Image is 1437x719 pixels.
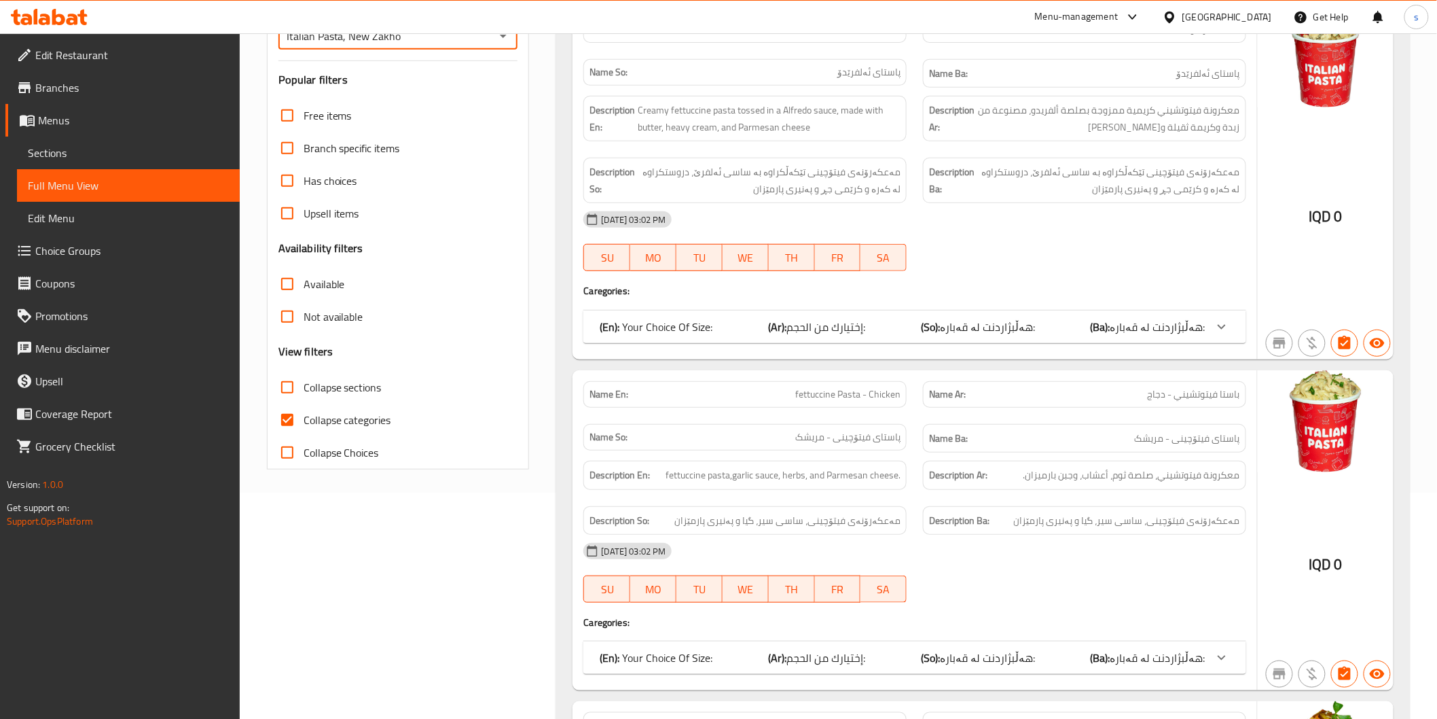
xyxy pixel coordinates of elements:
h3: View filters [278,344,333,359]
span: Collapse Choices [304,444,379,461]
b: (So): [921,317,940,337]
strong: Description Ar: [929,467,987,484]
span: هەڵبژاردنت لە قەبارە: [1110,317,1205,337]
span: Edit Restaurant [35,47,229,63]
a: Coverage Report [5,398,240,430]
strong: Name En: [589,387,628,402]
span: Free items [304,107,352,124]
span: IQD [1309,551,1331,578]
a: Upsell [5,365,240,398]
strong: Description Ar: [929,102,975,135]
span: معكرونة فيتوتشيني كريمية ممزوجة بصلصة ألفريدو، مصنوعة من زبدة وكريمة ثقيلة وجبن بارميزان [977,102,1240,135]
span: إختيارك من الحجم: [786,317,865,337]
span: Sections [28,145,229,161]
span: WE [728,248,763,268]
span: FR [820,580,856,599]
button: Not branch specific item [1266,330,1293,357]
span: مەعکەرۆنەی فیتۆچینی، ساسی سیر، گیا و پەنیری پارمێزان [1014,512,1240,529]
b: (Ar): [768,317,786,337]
span: Get support on: [7,499,69,516]
div: Menu-management [1035,9,1118,25]
h4: Caregories: [583,284,1245,298]
span: Branch specific items [304,140,400,156]
a: Branches [5,71,240,104]
a: Coupons [5,267,240,300]
p: Your Choice Of Size: [600,319,712,335]
b: (Ba): [1091,648,1110,668]
b: (So): [921,648,940,668]
span: Not available [304,309,363,325]
span: Coupons [35,275,229,292]
a: Support.OpsPlatform [7,512,93,530]
strong: Description So: [589,512,649,529]
span: fettuccine Pasta - Chicken [795,387,901,402]
h3: Availability filters [278,241,363,256]
b: (Ar): [768,648,786,668]
span: [PERSON_NAME] [828,22,901,37]
a: Menu disclaimer [5,332,240,365]
h3: Popular filters [278,72,518,88]
strong: Name Ba: [929,65,968,82]
p: Your Choice Of Size: [600,650,712,666]
button: Has choices [1331,661,1358,688]
span: FR [820,248,856,268]
span: SA [866,580,901,599]
button: FR [815,244,861,271]
a: Sections [17,137,240,169]
span: SU [589,248,625,268]
span: Menu disclaimer [35,340,229,357]
strong: Name Ar: [929,22,966,37]
span: هەڵبژاردنت لە قەبارە: [1110,648,1205,668]
span: Collapse categories [304,412,391,428]
button: MO [630,244,676,271]
button: TU [676,576,723,603]
span: 0 [1334,203,1343,230]
button: Purchased item [1298,330,1326,357]
span: Coverage Report [35,406,229,422]
strong: Description Ba: [929,164,975,197]
strong: Name So: [589,65,627,80]
span: SA [866,248,901,268]
span: پاستای فیتۆچینی - مریشک [795,430,901,444]
span: مەعکەرۆنەی فیتۆچینی تێکەڵکراوە بە ساسی ئەلفرێ، دروستکراوە لە کەرە و کرێمی جڕ و پەنیری پارمێزان [638,164,901,197]
button: WE [723,576,769,603]
span: Menus [38,112,229,128]
span: Grocery Checklist [35,438,229,455]
span: Version: [7,476,40,493]
span: Branches [35,80,229,96]
strong: Name En: [589,22,628,37]
span: WE [728,580,763,599]
span: MO [636,248,671,268]
strong: Name So: [589,430,627,444]
b: (Ba): [1091,317,1110,337]
button: SU [583,244,630,271]
button: Available [1364,661,1391,688]
img: fettuccine_Pasta__Chicken638953683289250162.jpg [1258,370,1394,472]
a: Promotions [5,300,240,332]
span: Collapse sections [304,379,382,396]
span: Edit Menu [28,210,229,226]
button: SA [860,576,907,603]
button: WE [723,244,769,271]
span: پاستای فیتۆچینی - مریشک [1135,430,1240,447]
span: پاستای ئەلفرێدۆ [837,65,901,80]
button: Available [1364,330,1391,357]
span: TH [774,580,810,599]
strong: Description En: [589,467,650,484]
span: Promotions [35,308,229,324]
button: FR [815,576,861,603]
button: MO [630,576,676,603]
a: Full Menu View [17,169,240,202]
div: (En): Your Choice Of Size:(Ar):إختيارك من الحجم:(So):هەڵبژاردنت لە قەبارە:(Ba):هەڵبژاردنت لە قەبارە: [583,642,1245,674]
span: Upsell items [304,205,359,222]
button: TU [676,244,723,271]
span: باستا فيتوتشيني - دجاج [1148,387,1240,402]
span: Available [304,276,345,292]
span: هەڵبژاردنت لە قەبارە: [940,648,1035,668]
span: TH [774,248,810,268]
strong: Name Ba: [929,430,968,447]
span: مەعکەرۆنەی فیتۆچینی، ساسی سیر، گیا و پەنیری پارمێزان [674,512,901,529]
span: هەڵبژاردنت لە قەبارە: [940,317,1035,337]
span: SU [589,580,625,599]
img: Alfredo_Pasta638953683187086916.jpg [1258,5,1394,107]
